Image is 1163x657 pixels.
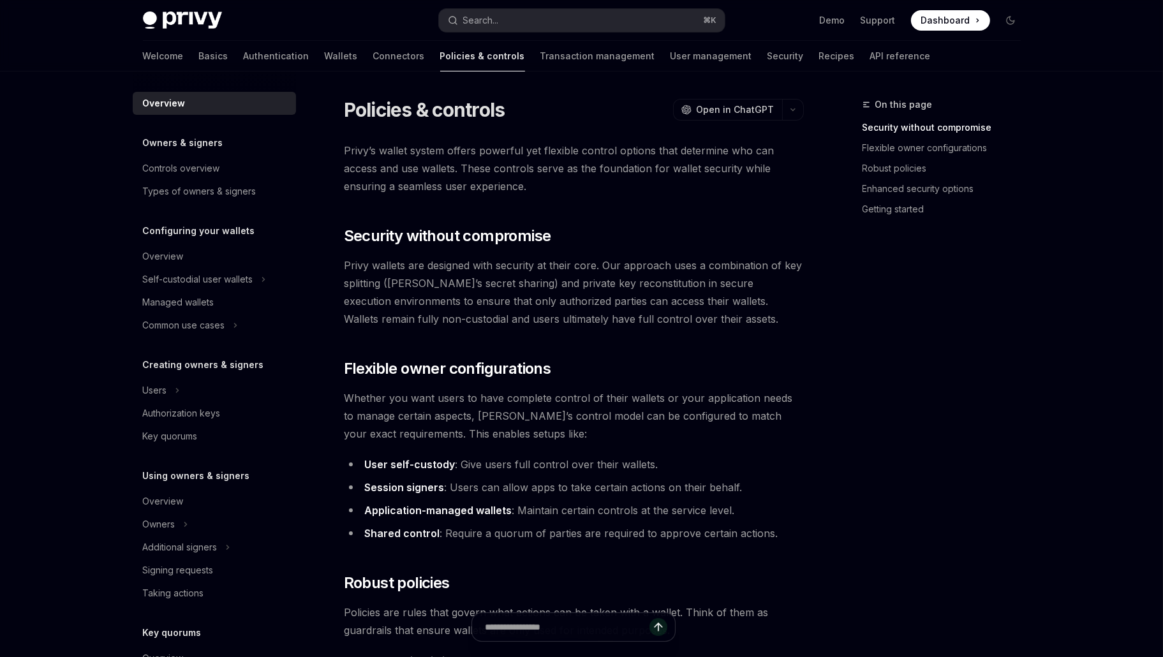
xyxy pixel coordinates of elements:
button: Open in ChatGPT [673,99,782,121]
a: Authentication [244,41,309,71]
span: Privy wallets are designed with security at their core. Our approach uses a combination of key sp... [344,256,804,328]
a: User management [670,41,752,71]
a: Welcome [143,41,184,71]
span: Whether you want users to have complete control of their wallets or your application needs to man... [344,389,804,443]
a: Taking actions [133,582,296,605]
button: Toggle Users section [133,379,296,402]
span: On this page [875,97,933,112]
span: Open in ChatGPT [697,103,774,116]
h1: Policies & controls [344,98,505,121]
a: Security without compromise [863,117,1031,138]
a: Transaction management [540,41,655,71]
span: Robust policies [344,573,450,593]
button: Open search [439,9,725,32]
a: Support [861,14,896,27]
input: Ask a question... [485,613,649,641]
li: : Require a quorum of parties are required to approve certain actions. [344,524,804,542]
button: Toggle Common use cases section [133,314,296,337]
button: Toggle dark mode [1000,10,1021,31]
div: Authorization keys [143,406,221,421]
li: : Users can allow apps to take certain actions on their behalf. [344,478,804,496]
span: Privy’s wallet system offers powerful yet flexible control options that determine who can access ... [344,142,804,195]
span: Flexible owner configurations [344,358,551,379]
a: Security [767,41,804,71]
span: Policies are rules that govern what actions can be taken with a wallet. Think of them as guardrai... [344,603,804,639]
button: Toggle Additional signers section [133,536,296,559]
button: Toggle Self-custodial user wallets section [133,268,296,291]
a: Dashboard [911,10,990,31]
div: Signing requests [143,563,214,578]
strong: Session signers [364,481,444,494]
div: Key quorums [143,429,198,444]
div: Overview [143,494,184,509]
div: Users [143,383,167,398]
button: Toggle Owners section [133,513,296,536]
div: Overview [143,96,186,111]
a: Types of owners & signers [133,180,296,203]
a: Overview [133,245,296,268]
div: Self-custodial user wallets [143,272,253,287]
a: Overview [133,92,296,115]
div: Types of owners & signers [143,184,256,199]
h5: Key quorums [143,625,202,640]
a: Flexible owner configurations [863,138,1031,158]
div: Taking actions [143,586,204,601]
div: Search... [463,13,499,28]
h5: Using owners & signers [143,468,250,484]
h5: Creating owners & signers [143,357,264,373]
a: Connectors [373,41,425,71]
a: Enhanced security options [863,179,1031,199]
a: API reference [870,41,931,71]
strong: Shared control [364,527,440,540]
a: Managed wallets [133,291,296,314]
a: Demo [820,14,845,27]
a: Basics [199,41,228,71]
h5: Configuring your wallets [143,223,255,239]
li: : Maintain certain controls at the service level. [344,501,804,519]
a: Recipes [819,41,855,71]
button: Send message [649,618,667,636]
a: Getting started [863,199,1031,219]
a: Wallets [325,41,358,71]
a: Authorization keys [133,402,296,425]
a: Key quorums [133,425,296,448]
a: Controls overview [133,157,296,180]
a: Robust policies [863,158,1031,179]
li: : Give users full control over their wallets. [344,455,804,473]
strong: Application-managed wallets [364,504,512,517]
strong: User self-custody [364,458,455,471]
h5: Owners & signers [143,135,223,151]
img: dark logo [143,11,222,29]
span: ⌘ K [704,15,717,26]
a: Signing requests [133,559,296,582]
div: Owners [143,517,175,532]
span: Dashboard [921,14,970,27]
div: Common use cases [143,318,225,333]
div: Managed wallets [143,295,214,310]
span: Security without compromise [344,226,551,246]
div: Overview [143,249,184,264]
a: Policies & controls [440,41,525,71]
a: Overview [133,490,296,513]
div: Controls overview [143,161,220,176]
div: Additional signers [143,540,218,555]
